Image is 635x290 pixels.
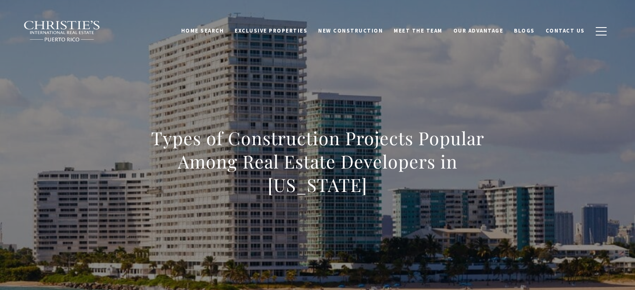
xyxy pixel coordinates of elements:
a: Blogs [509,23,540,39]
span: Our Advantage [453,27,503,34]
img: Christie's International Real Estate black text logo [23,20,101,42]
h1: Types of Construction Projects Popular Among Real Estate Developers in [US_STATE] [134,126,502,197]
span: New Construction [318,27,383,34]
a: Home Search [176,23,230,39]
a: Exclusive Properties [229,23,313,39]
span: Contact Us [546,27,585,34]
a: Our Advantage [448,23,509,39]
a: Meet the Team [388,23,448,39]
span: Exclusive Properties [235,27,307,34]
a: New Construction [313,23,388,39]
span: Blogs [514,27,535,34]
